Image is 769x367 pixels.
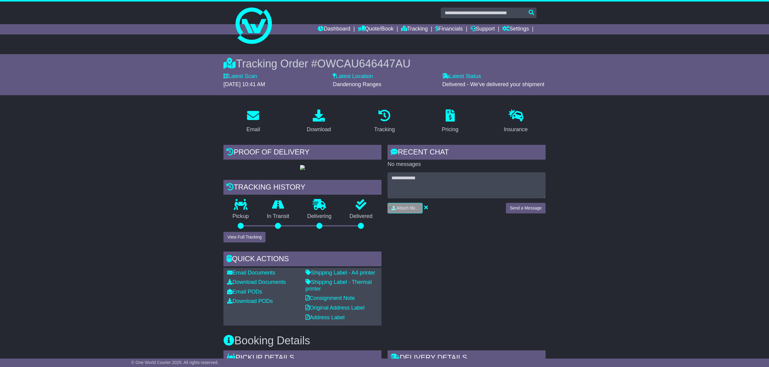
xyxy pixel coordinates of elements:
[223,73,257,80] label: Latest Scan
[223,232,266,242] button: View Full Tracking
[305,314,345,320] a: Address Label
[227,270,275,276] a: Email Documents
[223,252,381,268] div: Quick Actions
[442,81,544,87] span: Delivered - We've delivered your shipment
[243,107,264,136] a: Email
[223,350,381,367] div: Pickup Details
[358,24,394,34] a: Quote/Book
[227,289,262,295] a: Email PODs
[318,24,350,34] a: Dashboard
[303,107,335,136] a: Download
[223,145,381,161] div: Proof of Delivery
[502,24,529,34] a: Settings
[333,81,381,87] span: Dandenong Ranges
[442,73,481,80] label: Latest Status
[305,305,365,311] a: Original Address Label
[223,213,258,220] p: Pickup
[307,125,331,134] div: Download
[341,213,382,220] p: Delivered
[298,213,341,220] p: Delivering
[305,270,375,276] a: Shipping Label - A4 printer
[223,335,546,347] h3: Booking Details
[500,107,532,136] a: Insurance
[305,279,372,292] a: Shipping Label - Thermal printer
[442,125,458,134] div: Pricing
[435,24,463,34] a: Financials
[300,165,305,170] img: GetPodImage
[246,125,260,134] div: Email
[317,57,411,70] span: OWCAU646447AU
[470,24,495,34] a: Support
[374,125,395,134] div: Tracking
[131,360,219,365] span: © One World Courier 2025. All rights reserved.
[388,161,546,168] p: No messages
[388,145,546,161] div: RECENT CHAT
[504,125,528,134] div: Insurance
[258,213,299,220] p: In Transit
[223,180,381,196] div: Tracking history
[227,298,273,304] a: Download PODs
[333,73,373,80] label: Latest Location
[223,81,265,87] span: [DATE] 10:41 AM
[305,295,355,301] a: Consignment Note
[388,350,546,367] div: Delivery Details
[227,279,286,285] a: Download Documents
[223,57,546,70] div: Tracking Order #
[401,24,428,34] a: Tracking
[438,107,462,136] a: Pricing
[506,203,546,213] button: Send a Message
[370,107,399,136] a: Tracking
